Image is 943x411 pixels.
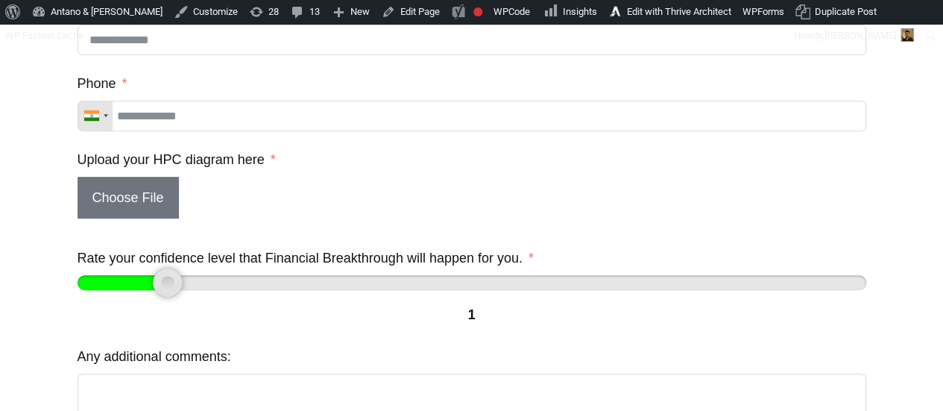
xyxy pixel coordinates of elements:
div: Telephone country code [78,101,113,131]
span: Choose File [78,177,179,219]
a: Howdy, [789,24,920,48]
div: Focus keyphrase not set [473,7,482,16]
input: Phone [78,101,866,131]
input: Email [78,25,866,55]
label: Rate your confidence level that Financial Breakthrough will happen for you. [78,245,534,272]
span: Insights [563,6,597,17]
div: 1 [78,301,866,328]
label: Phone [78,70,127,97]
span: [PERSON_NAME] [824,30,896,41]
label: Any additional comments: [78,343,231,370]
label: Upload your HPC diagram here [78,146,276,173]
